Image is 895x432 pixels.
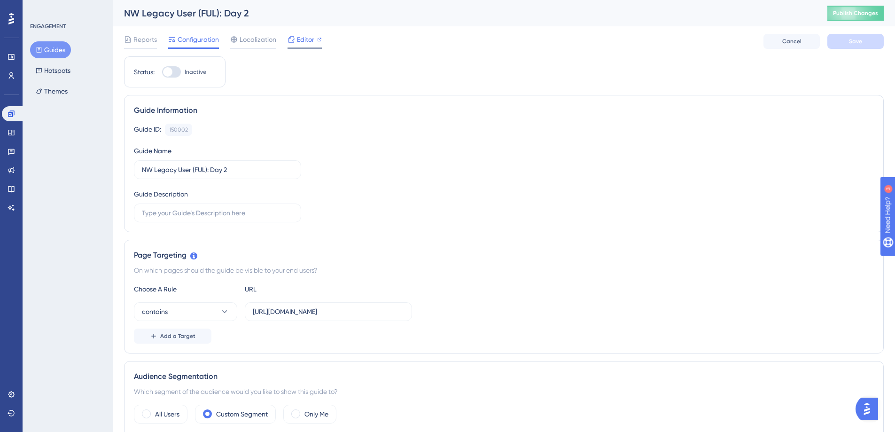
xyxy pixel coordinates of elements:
button: Hotspots [30,62,76,79]
button: Guides [30,41,71,58]
input: Type your Guide’s Description here [142,208,293,218]
span: Editor [297,34,314,45]
div: Audience Segmentation [134,371,874,382]
div: Page Targeting [134,250,874,261]
label: All Users [155,408,179,420]
span: Inactive [185,68,206,76]
div: Guide Name [134,145,171,157]
label: Only Me [304,408,328,420]
div: Guide Description [134,189,188,200]
span: Need Help? [22,2,59,14]
span: Reports [133,34,157,45]
span: Save [849,38,862,45]
button: contains [134,302,237,321]
div: Choose A Rule [134,283,237,295]
span: Cancel [782,38,802,45]
div: Guide ID: [134,124,161,136]
div: 150002 [169,126,188,134]
input: yourwebsite.com/path [253,306,404,317]
div: ENGAGEMENT [30,23,66,30]
span: contains [142,306,168,317]
div: On which pages should the guide be visible to your end users? [134,265,874,276]
div: URL [245,283,348,295]
div: 3 [65,5,68,12]
button: Cancel [763,34,820,49]
div: Which segment of the audience would you like to show this guide to? [134,386,874,397]
div: Guide Information [134,105,874,116]
span: Configuration [178,34,219,45]
span: Publish Changes [833,9,878,17]
button: Themes [30,83,73,100]
span: Add a Target [160,332,195,340]
div: Status: [134,66,155,78]
span: Localization [240,34,276,45]
input: Type your Guide’s Name here [142,165,293,175]
label: Custom Segment [216,408,268,420]
div: NW Legacy User (FUL): Day 2 [124,7,804,20]
iframe: UserGuiding AI Assistant Launcher [856,395,884,423]
button: Publish Changes [827,6,884,21]
button: Save [827,34,884,49]
button: Add a Target [134,329,211,344]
